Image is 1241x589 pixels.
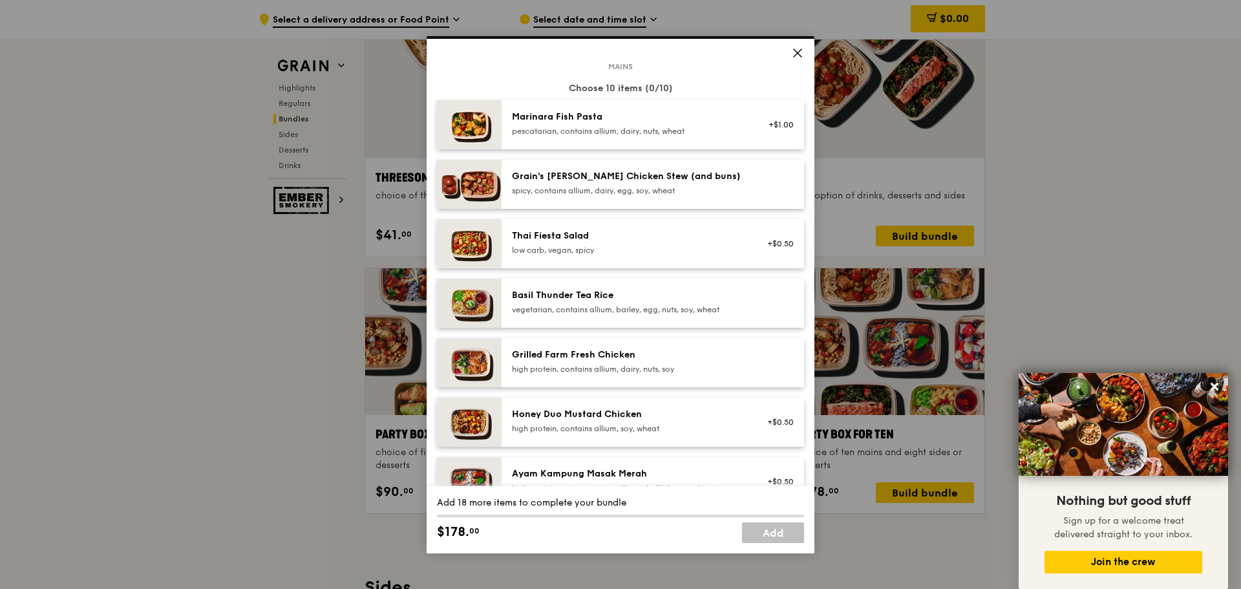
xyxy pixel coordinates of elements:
[512,245,744,255] div: low carb, vegan, spicy
[759,477,794,487] div: +$0.50
[512,364,744,374] div: high protein, contains allium, dairy, nuts, soy
[437,457,502,506] img: daily_normal_Ayam_Kampung_Masak_Merah_Horizontal_.jpg
[512,111,744,123] div: Marinara Fish Pasta
[437,338,502,387] img: daily_normal_HORZ-Grilled-Farm-Fresh-Chicken.jpg
[512,348,744,361] div: Grilled Farm Fresh Chicken
[512,467,744,480] div: Ayam Kampung Masak Merah
[512,483,744,493] div: high protein, spicy, contains allium, shellfish, soy, wheat
[759,417,794,427] div: +$0.50
[512,423,744,434] div: high protein, contains allium, soy, wheat
[759,120,794,130] div: +$1.00
[512,230,744,242] div: Thai Fiesta Salad
[437,522,469,542] span: $178.
[1056,493,1191,509] span: Nothing but good stuff
[512,186,744,196] div: spicy, contains allium, dairy, egg, soy, wheat
[1019,373,1228,476] img: DSC07876-Edit02-Large.jpeg
[469,526,480,536] span: 00
[437,82,804,95] div: Choose 10 items (0/10)
[437,219,502,268] img: daily_normal_Thai_Fiesta_Salad__Horizontal_.jpg
[512,170,744,183] div: Grain's [PERSON_NAME] Chicken Stew (and buns)
[742,522,804,543] a: Add
[437,279,502,328] img: daily_normal_HORZ-Basil-Thunder-Tea-Rice.jpg
[512,126,744,136] div: pescatarian, contains allium, dairy, nuts, wheat
[1054,515,1193,540] span: Sign up for a welcome treat delivered straight to your inbox.
[437,497,804,509] div: Add 18 more items to complete your bundle
[1204,376,1225,397] button: Close
[1045,551,1202,573] button: Join the crew
[512,408,744,421] div: Honey Duo Mustard Chicken
[437,398,502,447] img: daily_normal_Honey_Duo_Mustard_Chicken__Horizontal_.jpg
[512,289,744,302] div: Basil Thunder Tea Rice
[437,160,502,209] img: daily_normal_Grains-Curry-Chicken-Stew-HORZ.jpg
[437,100,502,149] img: daily_normal_Marinara_Fish_Pasta__Horizontal_.jpg
[512,305,744,315] div: vegetarian, contains allium, barley, egg, nuts, soy, wheat
[603,61,638,72] span: Mains
[759,239,794,249] div: +$0.50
